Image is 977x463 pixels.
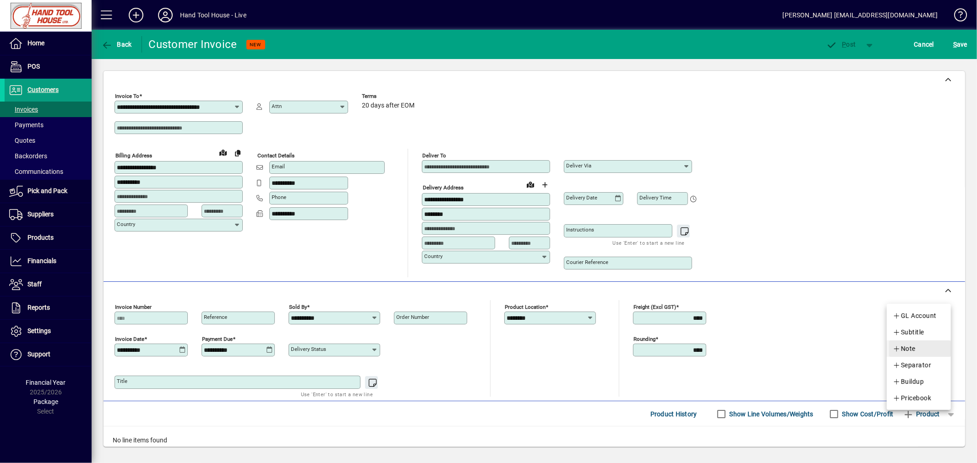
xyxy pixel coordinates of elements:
[893,393,931,404] span: Pricebook
[893,343,916,354] span: Note
[893,310,937,321] span: GL Account
[893,376,924,387] span: Buildup
[887,357,951,373] button: Separator
[887,307,951,324] button: GL Account
[887,373,951,390] button: Buildup
[893,360,931,371] span: Separator
[887,324,951,340] button: Subtitle
[887,390,951,406] button: Pricebook
[887,340,951,357] button: Note
[893,327,924,338] span: Subtitle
